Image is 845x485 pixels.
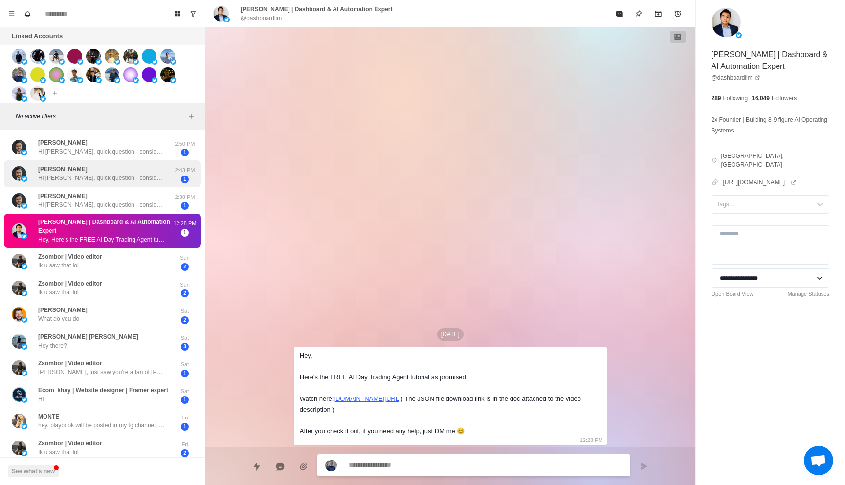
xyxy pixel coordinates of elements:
a: Open Board View [712,290,754,298]
p: Zsombor | Video editor [38,439,102,448]
p: MONTE [38,412,59,421]
img: picture [133,77,139,83]
img: picture [170,59,176,65]
p: Sat [173,334,197,342]
p: Sat [173,387,197,396]
img: picture [12,49,26,64]
img: picture [712,8,741,37]
img: picture [77,77,83,83]
img: picture [22,59,27,65]
img: picture [12,414,26,428]
img: picture [40,96,46,102]
img: picture [96,77,102,83]
img: picture [152,77,157,83]
p: Hi [38,395,44,403]
img: picture [22,370,27,376]
p: Sat [173,307,197,315]
img: picture [105,49,119,64]
img: picture [22,397,27,403]
img: picture [22,176,27,182]
span: 2 [181,263,189,271]
p: Sat [173,360,197,369]
a: @dashboardlim [712,73,760,82]
p: Sun [173,281,197,289]
p: Linked Accounts [12,31,63,41]
img: picture [59,59,65,65]
button: Menu [4,6,20,22]
button: Board View [170,6,185,22]
img: picture [142,67,156,82]
p: Hey there? [38,341,67,350]
button: Add filters [185,110,197,122]
button: Quick replies [247,457,267,476]
img: picture [22,317,27,323]
button: Send message [634,457,654,476]
p: Zsombor | Video editor [38,279,102,288]
p: [PERSON_NAME] | Dashboard & AI Automation Expert [38,218,173,235]
img: picture [736,32,742,38]
button: See what's new [8,465,59,477]
p: Hi [PERSON_NAME], quick question - considering an expert to take the lead on your social media co... [38,147,165,156]
img: picture [12,67,26,82]
img: picture [170,77,176,83]
p: [PERSON_NAME] | Dashboard & AI Automation Expert [712,49,830,72]
img: picture [224,17,230,22]
p: [PERSON_NAME] [38,306,88,314]
img: picture [59,77,65,83]
p: 2:43 PM [173,166,197,175]
p: Ecom_khay | Website designer | Framer expert [38,386,168,395]
img: picture [67,67,82,82]
span: 1 [181,149,189,156]
button: Add account [49,88,61,99]
span: 1 [181,202,189,210]
div: Hey, Here's the FREE AI Day Trading Agent tutorial as promised: Watch here: ( The JSON file downl... [300,351,585,437]
img: picture [123,67,138,82]
p: Zsombor | Video editor [38,359,102,368]
button: Pin [629,4,648,23]
span: 2 [181,289,189,297]
p: Fri [173,441,197,449]
button: Add reminder [668,4,688,23]
img: picture [12,140,26,154]
p: Zsombor | Video editor [38,252,102,261]
span: 1 [181,396,189,404]
p: 12:28 PM [580,435,603,445]
span: 2 [181,449,189,457]
p: 2:50 PM [173,140,197,148]
img: picture [30,49,45,64]
img: picture [160,49,175,64]
img: picture [114,77,120,83]
img: picture [12,86,26,101]
span: 1 [181,423,189,431]
img: picture [22,77,27,83]
img: picture [77,59,83,65]
span: 1 [181,229,189,237]
img: picture [325,460,337,471]
span: 1 [181,370,189,377]
button: Notifications [20,6,35,22]
p: [PERSON_NAME] [38,165,88,174]
img: picture [22,344,27,350]
img: picture [40,59,46,65]
img: picture [22,290,27,296]
p: [GEOGRAPHIC_DATA], [GEOGRAPHIC_DATA] [721,152,829,169]
button: Show unread conversations [185,6,201,22]
img: picture [12,334,26,349]
button: Mark as read [609,4,629,23]
p: Hi [PERSON_NAME], quick question - considering an expert to take the lead on your social media co... [38,174,165,182]
p: Hey, Here's the FREE AI Day Trading Agent tutorial as promised: Watch here: [URL][DOMAIN_NAME] ( ... [38,235,165,244]
img: picture [22,203,27,209]
p: 2x Founder | Building 8-9 figure AI Operating Systems [712,114,830,136]
img: picture [22,423,27,429]
img: picture [96,59,102,65]
img: picture [30,86,45,101]
img: picture [213,6,229,22]
p: [PERSON_NAME] | Dashboard & AI Automation Expert [241,5,393,14]
img: picture [12,441,26,455]
img: picture [86,67,101,82]
img: picture [12,307,26,322]
p: [DATE] [437,328,464,341]
p: Followers [772,94,797,103]
p: Following [723,94,748,103]
img: picture [49,67,64,82]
